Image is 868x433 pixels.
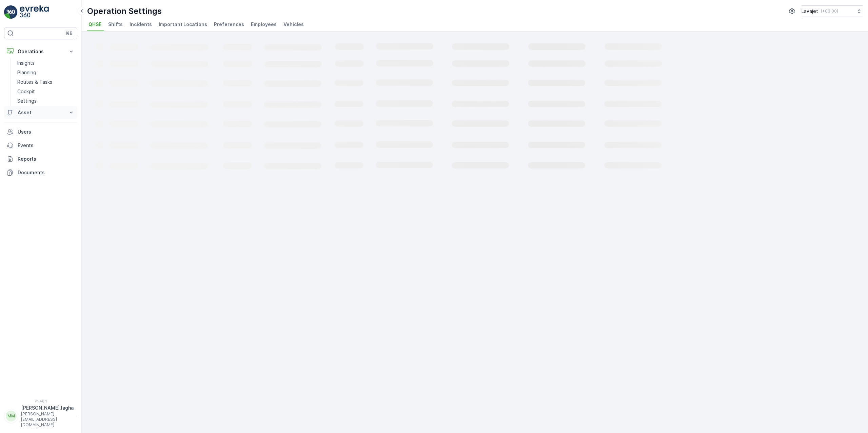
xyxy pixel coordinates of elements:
span: Incidents [130,21,152,28]
p: ( +03:00 ) [821,8,838,14]
p: Planning [17,69,36,76]
span: Important Locations [159,21,207,28]
p: ⌘B [66,31,73,36]
a: Cockpit [15,87,77,96]
button: Operations [4,45,77,58]
a: Events [4,139,77,152]
p: Users [18,129,75,135]
p: [PERSON_NAME].lagha [21,405,74,411]
img: logo_light-DOdMpM7g.png [20,5,49,19]
a: Users [4,125,77,139]
span: Preferences [214,21,244,28]
p: Asset [18,109,64,116]
span: Employees [251,21,277,28]
p: Cockpit [17,88,35,95]
a: Reports [4,152,77,166]
p: Documents [18,169,75,176]
button: MM[PERSON_NAME].lagha[PERSON_NAME][EMAIL_ADDRESS][DOMAIN_NAME] [4,405,77,428]
a: Routes & Tasks [15,77,77,87]
p: Lavajet [802,8,818,15]
span: v 1.48.1 [4,399,77,403]
button: Lavajet(+03:00) [802,5,863,17]
p: Reports [18,156,75,162]
p: Insights [17,60,35,66]
button: Asset [4,106,77,119]
span: Vehicles [283,21,304,28]
div: MM [6,411,17,421]
p: Routes & Tasks [17,79,52,85]
a: Documents [4,166,77,179]
p: [PERSON_NAME][EMAIL_ADDRESS][DOMAIN_NAME] [21,411,74,428]
a: Insights [15,58,77,68]
a: Settings [15,96,77,106]
p: Events [18,142,75,149]
img: logo [4,5,18,19]
p: Settings [17,98,37,104]
span: Shifts [108,21,123,28]
p: Operation Settings [87,6,162,17]
span: QHSE [88,21,101,28]
p: Operations [18,48,64,55]
a: Planning [15,68,77,77]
